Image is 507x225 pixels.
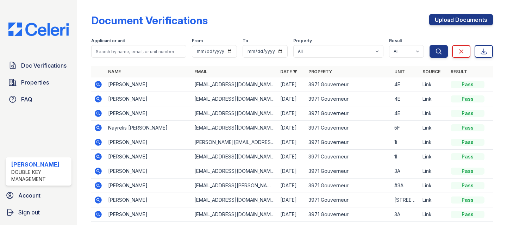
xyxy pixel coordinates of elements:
[306,179,392,193] td: 3971 Gouverneur
[91,38,125,44] label: Applicant or unit
[91,14,208,27] div: Document Verifications
[21,95,32,104] span: FAQ
[108,69,121,74] a: Name
[420,193,448,207] td: Link
[306,164,392,179] td: 3971 Gouverneur
[21,61,67,70] span: Doc Verifications
[306,193,392,207] td: 3971 Gouverneur
[91,45,186,58] input: Search by name, email, or unit number
[451,110,484,117] div: Pass
[192,77,277,92] td: [EMAIL_ADDRESS][DOMAIN_NAME]
[451,153,484,160] div: Pass
[194,69,207,74] a: Email
[192,135,277,150] td: [PERSON_NAME][EMAIL_ADDRESS][DOMAIN_NAME]
[6,75,71,89] a: Properties
[3,188,74,202] a: Account
[420,135,448,150] td: Link
[451,182,484,189] div: Pass
[451,81,484,88] div: Pass
[392,106,420,121] td: 4E
[277,164,306,179] td: [DATE]
[105,207,191,222] td: [PERSON_NAME]
[280,69,297,74] a: Date ▼
[392,164,420,179] td: 3A
[105,106,191,121] td: [PERSON_NAME]
[392,207,420,222] td: 3A
[451,124,484,131] div: Pass
[420,150,448,164] td: Link
[18,191,40,200] span: Account
[277,207,306,222] td: [DATE]
[192,92,277,106] td: [EMAIL_ADDRESS][DOMAIN_NAME]
[420,77,448,92] td: Link
[105,150,191,164] td: [PERSON_NAME]
[306,207,392,222] td: 3971 Gouverneur
[451,211,484,218] div: Pass
[293,38,312,44] label: Property
[392,150,420,164] td: 1I
[3,23,74,36] img: CE_Logo_Blue-a8612792a0a2168367f1c8372b55b34899dd931a85d93a1a3d3e32e68fde9ad4.png
[420,106,448,121] td: Link
[306,106,392,121] td: 3971 Gouverneur
[306,77,392,92] td: 3971 Gouverneur
[392,121,420,135] td: 5F
[420,164,448,179] td: Link
[306,150,392,164] td: 3971 Gouverneur
[105,164,191,179] td: [PERSON_NAME]
[21,78,49,87] span: Properties
[451,139,484,146] div: Pass
[277,121,306,135] td: [DATE]
[192,38,203,44] label: From
[192,207,277,222] td: [EMAIL_ADDRESS][DOMAIN_NAME]
[105,179,191,193] td: [PERSON_NAME]
[306,92,392,106] td: 3971 Gouverneur
[105,121,191,135] td: Nayrelis [PERSON_NAME]
[277,77,306,92] td: [DATE]
[243,38,248,44] label: To
[394,69,405,74] a: Unit
[3,205,74,219] a: Sign out
[277,92,306,106] td: [DATE]
[420,92,448,106] td: Link
[11,160,69,169] div: [PERSON_NAME]
[451,196,484,204] div: Pass
[392,179,420,193] td: #3A
[392,77,420,92] td: 4E
[392,92,420,106] td: 4E
[6,58,71,73] a: Doc Verifications
[429,14,493,25] a: Upload Documents
[277,193,306,207] td: [DATE]
[392,193,420,207] td: [STREET_ADDRESS][PERSON_NAME]
[306,121,392,135] td: 3971 Gouverneur
[11,169,69,183] div: Double Key Management
[392,135,420,150] td: 1i
[105,135,191,150] td: [PERSON_NAME]
[192,150,277,164] td: [EMAIL_ADDRESS][DOMAIN_NAME]
[277,106,306,121] td: [DATE]
[451,69,467,74] a: Result
[306,135,392,150] td: 3971 Gouverneur
[6,92,71,106] a: FAQ
[423,69,440,74] a: Source
[308,69,332,74] a: Property
[192,179,277,193] td: [EMAIL_ADDRESS][PERSON_NAME][DOMAIN_NAME]
[277,150,306,164] td: [DATE]
[192,164,277,179] td: [EMAIL_ADDRESS][DOMAIN_NAME]
[420,179,448,193] td: Link
[277,179,306,193] td: [DATE]
[389,38,402,44] label: Result
[18,208,40,217] span: Sign out
[451,168,484,175] div: Pass
[105,193,191,207] td: [PERSON_NAME]
[277,135,306,150] td: [DATE]
[105,92,191,106] td: [PERSON_NAME]
[192,193,277,207] td: [EMAIL_ADDRESS][DOMAIN_NAME]
[451,95,484,102] div: Pass
[192,121,277,135] td: [EMAIL_ADDRESS][DOMAIN_NAME]
[420,121,448,135] td: Link
[105,77,191,92] td: [PERSON_NAME]
[192,106,277,121] td: [EMAIL_ADDRESS][DOMAIN_NAME]
[420,207,448,222] td: Link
